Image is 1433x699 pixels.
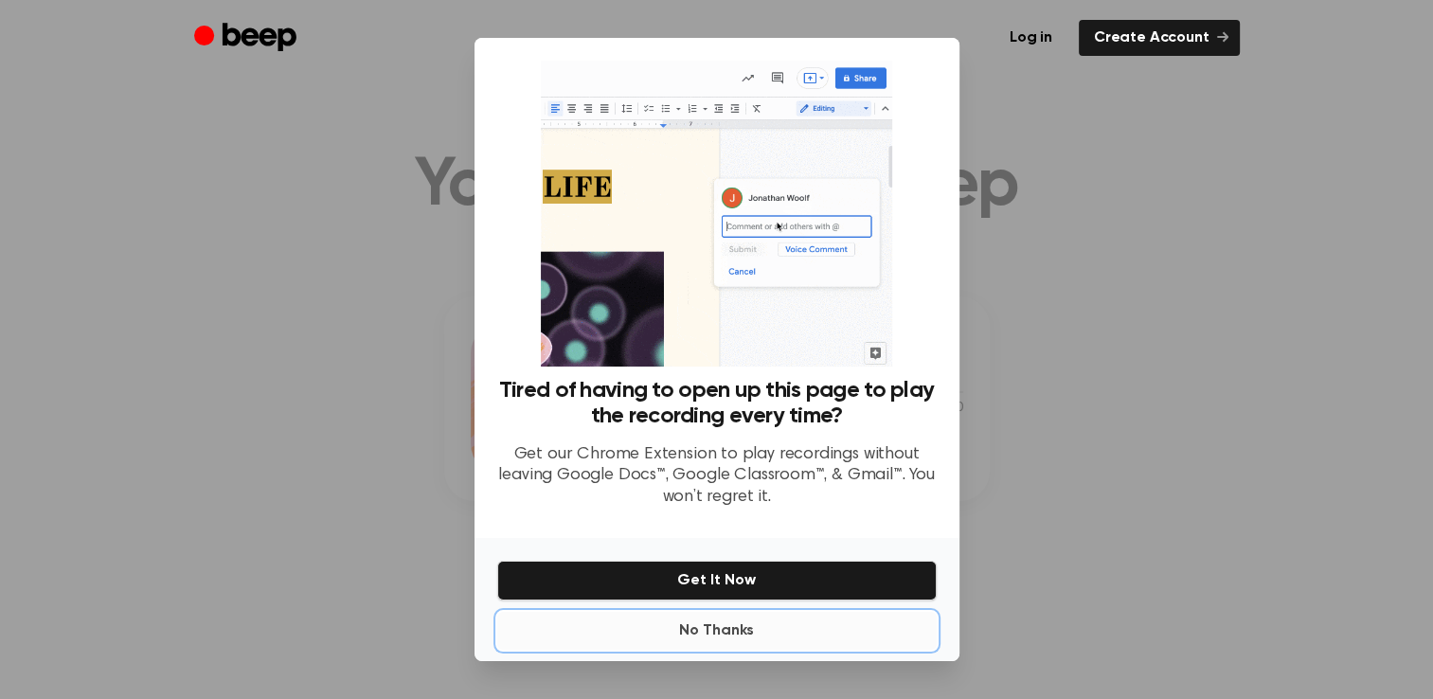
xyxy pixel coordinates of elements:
[541,61,892,367] img: Beep extension in action
[497,612,937,650] button: No Thanks
[497,561,937,600] button: Get It Now
[497,378,937,429] h3: Tired of having to open up this page to play the recording every time?
[1079,20,1240,56] a: Create Account
[497,444,937,509] p: Get our Chrome Extension to play recordings without leaving Google Docs™, Google Classroom™, & Gm...
[194,20,301,57] a: Beep
[994,20,1067,56] a: Log in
